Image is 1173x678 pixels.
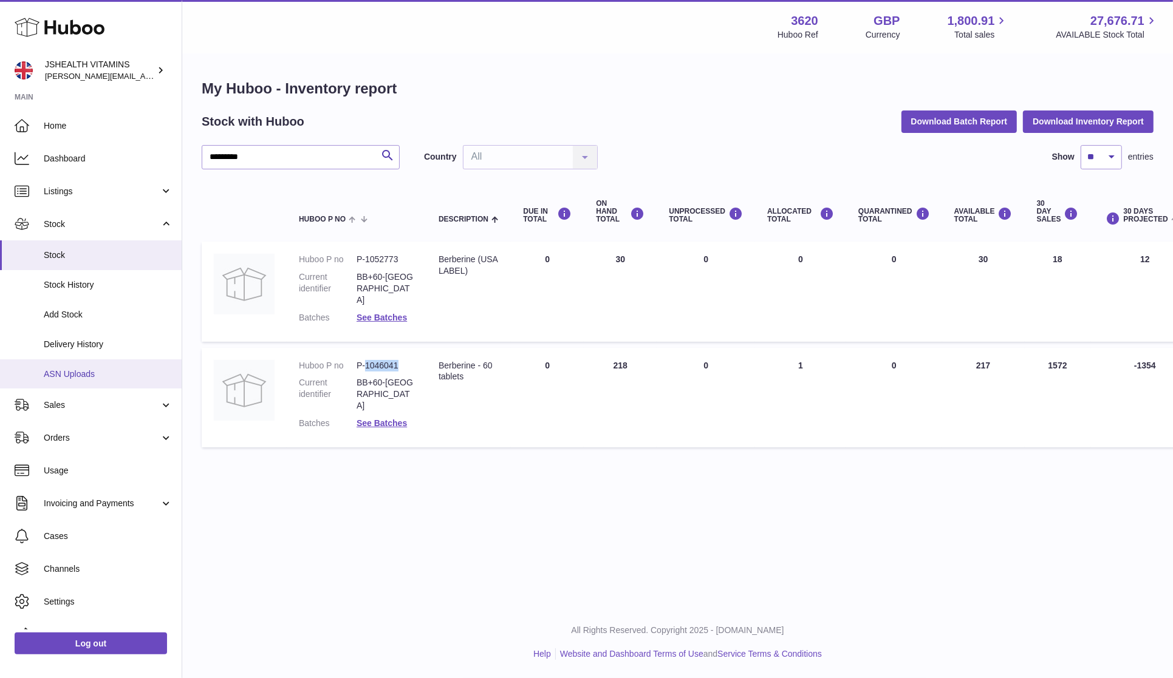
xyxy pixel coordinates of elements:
div: UNPROCESSED Total [669,207,743,223]
a: 27,676.71 AVAILABLE Stock Total [1056,13,1158,41]
span: Delivery History [44,339,173,350]
dt: Current identifier [299,377,357,412]
div: QUARANTINED Total [858,207,930,223]
span: Settings [44,596,173,608]
span: Returns [44,629,173,640]
span: 1,800.91 [948,13,995,29]
span: Usage [44,465,173,476]
dt: Huboo P no [299,254,357,265]
a: See Batches [357,313,407,322]
a: Log out [15,632,167,654]
td: 1 [755,348,846,447]
a: Website and Dashboard Terms of Use [560,649,703,659]
span: Total sales [954,29,1008,41]
div: 30 DAY SALES [1037,200,1079,224]
h2: Stock with Huboo [202,114,304,130]
p: All Rights Reserved. Copyright 2025 - [DOMAIN_NAME] [192,625,1163,636]
dt: Huboo P no [299,360,357,371]
strong: GBP [874,13,900,29]
a: 1,800.91 Total sales [948,13,1009,41]
td: 0 [755,242,846,341]
img: product image [214,254,275,314]
dt: Batches [299,312,357,324]
span: Description [439,215,488,223]
span: Sales [44,399,160,411]
div: ON HAND Total [596,200,645,224]
span: Add Stock [44,309,173,320]
dt: Current identifier [299,271,357,306]
span: Orders [44,432,160,444]
td: 30 [942,242,1025,341]
span: 27,676.71 [1090,13,1144,29]
td: 217 [942,348,1025,447]
label: Country [424,151,457,163]
td: 0 [511,242,584,341]
span: 0 [892,361,897,370]
td: 1572 [1025,348,1091,447]
dt: Batches [299,418,357,429]
td: 0 [657,348,755,447]
span: 30 DAYS PROJECTED [1124,208,1168,223]
img: francesca@jshealthvitamins.com [15,61,33,80]
span: Huboo P no [299,215,346,223]
a: See Batches [357,418,407,428]
div: Huboo Ref [778,29,818,41]
img: product image [214,360,275,421]
div: JSHEALTH VITAMINS [45,59,154,82]
div: DUE IN TOTAL [523,207,572,223]
span: entries [1128,151,1154,163]
div: AVAILABLE Total [954,207,1013,223]
div: Berberine (USA LABEL) [439,254,499,277]
span: ASN Uploads [44,368,173,380]
button: Download Inventory Report [1023,110,1154,132]
dd: P-1052773 [357,254,414,265]
span: Invoicing and Payments [44,498,160,509]
span: Cases [44,531,173,542]
button: Download Batch Report [901,110,1017,132]
td: 18 [1025,242,1091,341]
strong: 3620 [791,13,818,29]
span: [PERSON_NAME][EMAIL_ADDRESS][DOMAIN_NAME] [45,71,244,81]
span: Listings [44,186,160,197]
td: 30 [584,242,657,341]
td: 218 [584,348,657,447]
div: Currency [866,29,900,41]
div: Berberine - 60 tablets [439,360,499,383]
span: 0 [892,254,897,264]
a: Help [533,649,551,659]
a: Service Terms & Conditions [717,649,822,659]
span: Dashboard [44,153,173,164]
div: ALLOCATED Total [767,207,834,223]
span: Stock History [44,279,173,291]
h1: My Huboo - Inventory report [202,79,1154,98]
span: Home [44,120,173,132]
li: and [556,648,822,660]
span: Stock [44,219,160,230]
dd: BB+60-[GEOGRAPHIC_DATA] [357,377,414,412]
span: Stock [44,249,173,261]
label: Show [1052,151,1075,163]
dd: P-1046041 [357,360,414,371]
dd: BB+60-[GEOGRAPHIC_DATA] [357,271,414,306]
span: Channels [44,563,173,575]
span: AVAILABLE Stock Total [1056,29,1158,41]
td: 0 [511,348,584,447]
td: 0 [657,242,755,341]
